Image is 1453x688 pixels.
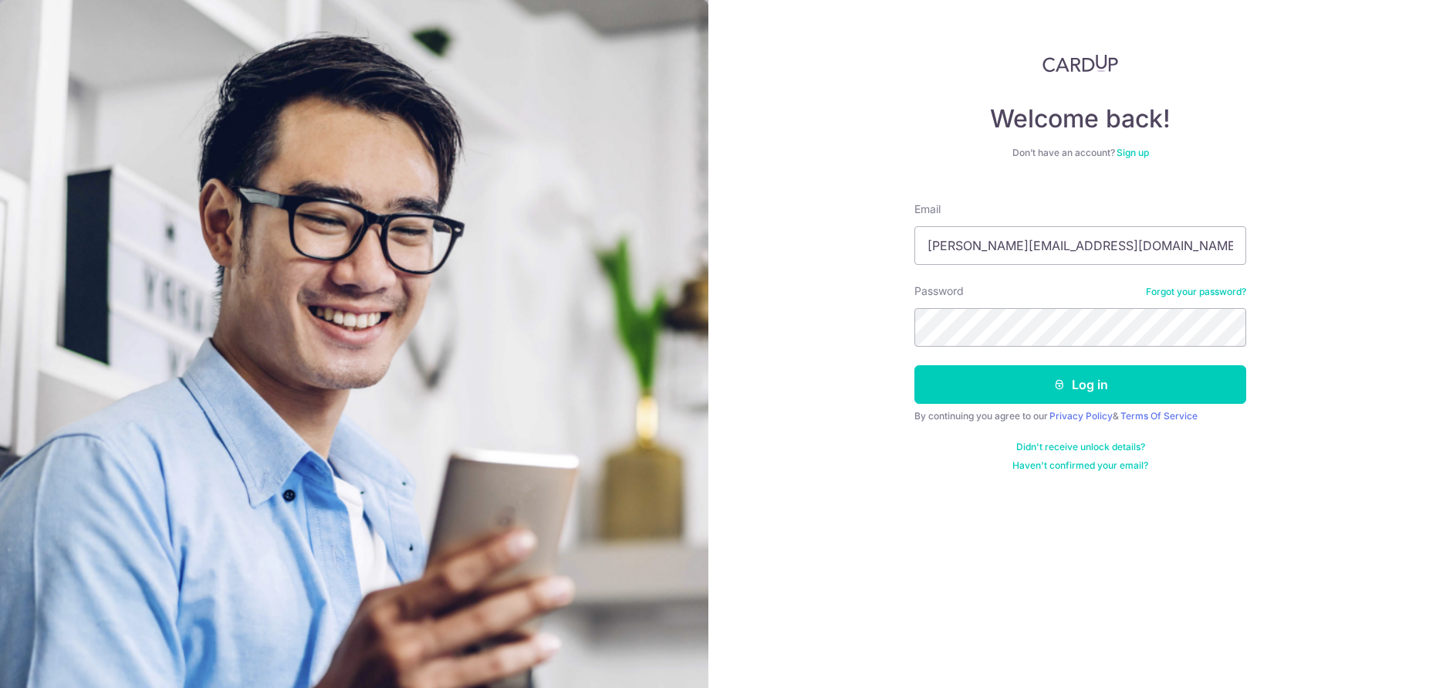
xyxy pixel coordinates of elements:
[1146,286,1246,298] a: Forgot your password?
[914,283,964,299] label: Password
[914,365,1246,404] button: Log in
[914,202,941,217] label: Email
[914,103,1246,134] h4: Welcome back!
[914,147,1246,159] div: Don’t have an account?
[1012,459,1148,472] a: Haven't confirmed your email?
[1120,410,1198,422] a: Terms Of Service
[1016,441,1145,453] a: Didn't receive unlock details?
[1042,54,1118,73] img: CardUp Logo
[1117,147,1149,158] a: Sign up
[1049,410,1113,422] a: Privacy Policy
[914,410,1246,422] div: By continuing you agree to our &
[914,226,1246,265] input: Enter your Email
